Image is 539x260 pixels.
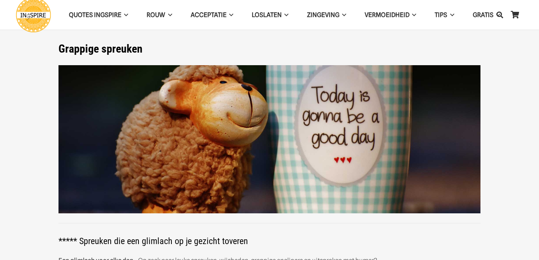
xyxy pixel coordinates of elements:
[69,11,121,19] span: QUOTES INGSPIRE
[435,11,447,19] span: TIPS
[473,11,493,19] span: GRATIS
[355,6,425,24] a: VERMOEIDHEIDVERMOEIDHEID Menu
[425,6,463,24] a: TIPSTIPS Menu
[339,6,346,24] span: Zingeving Menu
[60,6,137,24] a: QUOTES INGSPIREQUOTES INGSPIRE Menu
[58,65,481,214] img: Leuke korte spreuken en grappige oneliners gezegden leuke spreuken voor op facebook - grappige qu...
[58,226,481,246] h2: ***** Spreuken die een glimlach op je gezicht toveren
[409,6,416,24] span: VERMOEIDHEID Menu
[298,6,355,24] a: ZingevingZingeving Menu
[252,11,282,19] span: Loslaten
[492,6,507,24] a: Zoeken
[463,6,509,24] a: GRATISGRATIS Menu
[365,11,409,19] span: VERMOEIDHEID
[191,11,227,19] span: Acceptatie
[447,6,454,24] span: TIPS Menu
[307,11,339,19] span: Zingeving
[165,6,172,24] span: ROUW Menu
[282,6,288,24] span: Loslaten Menu
[121,6,128,24] span: QUOTES INGSPIRE Menu
[58,42,481,56] h1: Grappige spreuken
[242,6,298,24] a: LoslatenLoslaten Menu
[181,6,242,24] a: AcceptatieAcceptatie Menu
[147,11,165,19] span: ROUW
[227,6,233,24] span: Acceptatie Menu
[137,6,181,24] a: ROUWROUW Menu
